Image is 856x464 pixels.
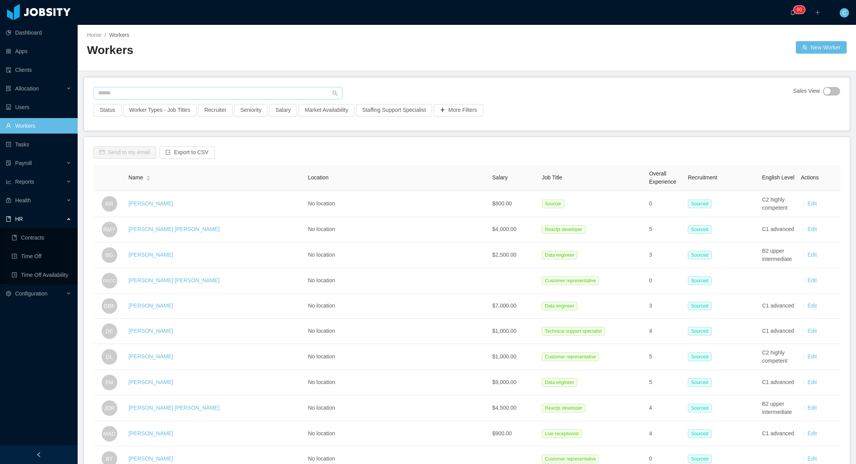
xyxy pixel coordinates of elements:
td: C1 advanced [759,421,798,447]
a: icon: robotUsers [6,99,71,115]
span: RMY [103,222,115,237]
span: Sourced [688,225,712,234]
span: JDR [104,400,115,416]
span: $7,000.00 [492,302,516,309]
a: Sourced [688,277,715,283]
span: BG [105,247,113,263]
a: Sourced [688,328,715,334]
a: icon: profileTime Off [12,249,71,264]
a: [PERSON_NAME] [128,328,173,334]
span: Sourced [688,327,712,335]
a: Sourced [688,430,715,436]
a: Sourced [688,302,715,309]
a: Sourced [688,353,715,360]
i: icon: book [6,216,11,222]
i: icon: caret-up [146,175,151,177]
button: icon: exportExport to CSV [159,146,215,159]
span: Reports [15,179,34,185]
span: Technical support specialist [542,327,605,335]
td: No location [305,421,489,447]
span: RR [105,196,113,212]
span: C [842,8,846,17]
a: [PERSON_NAME] [PERSON_NAME] [128,405,219,411]
span: $1,000.00 [492,353,516,360]
h2: Workers [87,42,467,58]
a: [PERSON_NAME] [PERSON_NAME] [128,277,219,283]
a: icon: pie-chartDashboard [6,25,71,40]
td: 5 [646,344,685,370]
span: Job Title [542,174,562,181]
td: 0 [646,191,685,217]
i: icon: search [332,90,338,96]
td: 4 [646,395,685,421]
a: icon: auditClients [6,62,71,78]
td: No location [305,370,489,395]
a: Edit [807,430,817,436]
span: Sourced [688,251,712,259]
span: Reactjs developer [542,225,585,234]
span: Health [15,197,31,203]
a: Sourced [688,200,715,207]
td: C1 advanced [759,217,798,242]
span: Allocation [15,85,39,92]
span: English Level [762,174,794,181]
td: No location [305,319,489,344]
a: Sourced [688,455,715,462]
span: FM [105,375,113,390]
td: No location [305,217,489,242]
span: Data engineer [542,251,577,259]
span: HR [15,216,23,222]
sup: 80 [793,6,805,14]
span: Overall Experience [649,170,676,185]
span: Sourced [688,276,712,285]
td: C1 advanced [759,319,798,344]
span: Data engineer [542,302,577,310]
span: $4,000.00 [492,226,516,232]
span: Live receptionist [542,429,582,438]
td: No location [305,191,489,217]
a: [PERSON_NAME] [128,200,173,207]
span: Sourced [688,302,712,310]
span: $4,500.00 [492,405,516,411]
span: Sourced [688,353,712,361]
a: [PERSON_NAME] [128,302,173,309]
a: [PERSON_NAME] [128,252,173,258]
td: 5 [646,217,685,242]
td: No location [305,344,489,370]
a: Edit [807,200,817,207]
span: DFCC [103,274,116,287]
a: Edit [807,379,817,385]
a: Sourced [688,252,715,258]
a: Edit [807,277,817,283]
button: Market Availability [299,104,354,116]
button: icon: plusMore Filters [434,104,483,116]
span: MAD [103,426,115,441]
a: Edit [807,328,817,334]
span: Sourcer [542,200,564,208]
td: 4 [646,319,685,344]
td: C1 advanced [759,370,798,395]
a: [PERSON_NAME] [128,379,173,385]
span: Customer representative [542,455,599,463]
a: [PERSON_NAME] [PERSON_NAME] [128,226,219,232]
span: Payroll [15,160,32,166]
button: Worker Types - Job Titles [123,104,196,116]
td: C1 advanced [759,294,798,319]
span: Salary [492,174,508,181]
i: icon: plus [815,10,820,15]
i: icon: medicine-box [6,198,11,203]
i: icon: caret-down [146,177,151,180]
td: C2 highly competent [759,191,798,217]
span: Name [128,174,143,182]
p: 8 [797,6,799,14]
td: No location [305,268,489,294]
td: 3 [646,242,685,268]
span: DBF [104,298,115,314]
i: icon: line-chart [6,179,11,184]
button: Salary [269,104,297,116]
td: No location [305,242,489,268]
td: No location [305,294,489,319]
span: Actions [801,174,819,181]
a: [PERSON_NAME] [128,353,173,360]
span: Sourced [688,429,712,438]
